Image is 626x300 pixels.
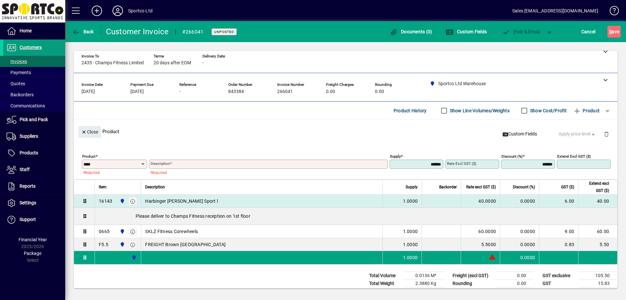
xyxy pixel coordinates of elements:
[70,26,96,38] button: Back
[394,105,427,116] span: Product History
[439,183,457,191] span: Backorder
[82,154,96,159] mat-label: Product
[7,59,27,64] span: Invoices
[500,251,539,264] td: 0.0000
[82,60,144,66] span: 2435 - Champs Fitness Limited
[24,251,41,256] span: Package
[118,228,126,235] span: Sportco Ltd Warehouse
[86,5,107,17] button: Add
[228,89,244,94] span: 843384
[3,67,65,78] a: Payments
[3,195,65,211] a: Settings
[539,272,578,280] td: GST exclusive
[65,26,101,38] app-page-header-button: Back
[277,89,293,94] span: 266041
[19,237,47,242] span: Financial Year
[3,128,65,145] a: Suppliers
[449,107,510,114] label: Show Line Volumes/Weights
[20,28,32,33] span: Home
[466,183,496,191] span: Rate excl GST ($)
[7,92,34,97] span: Backorders
[3,212,65,228] a: Support
[561,183,574,191] span: GST ($)
[539,280,578,288] td: GST
[366,272,405,280] td: Total Volume
[578,280,618,288] td: 15.83
[145,241,226,248] span: FREIGHT Brown [GEOGRAPHIC_DATA]
[512,6,598,16] div: Sales [EMAIL_ADDRESS][DOMAIN_NAME]
[3,56,65,67] a: Invoices
[151,169,382,176] mat-error: Required
[502,29,540,34] span: ost & Email
[3,100,65,111] a: Communications
[145,228,198,235] span: SKLZ Fitness Corewheels
[107,5,128,17] button: Profile
[607,26,621,38] button: Save
[582,180,609,194] span: Extend excl GST ($)
[500,128,540,140] button: Custom Fields
[3,162,65,178] a: Staff
[578,288,618,296] td: 121.33
[20,183,36,189] span: Reports
[3,89,65,100] a: Backorders
[388,26,434,38] button: Documents (0)
[539,225,578,238] td: 9.00
[3,78,65,89] a: Quotes
[74,119,618,143] div: Product
[20,134,38,139] span: Suppliers
[151,161,170,166] mat-label: Description
[81,127,98,137] span: Close
[99,241,108,248] div: F5.5
[403,254,418,261] span: 1.0000
[128,6,153,16] div: Sportco Ltd
[79,126,101,138] button: Close
[495,280,534,288] td: 0.00
[99,198,112,204] div: 16143
[130,89,144,94] span: [DATE]
[214,30,234,34] span: Unposted
[578,238,617,251] td: 5.50
[7,103,45,108] span: Communications
[500,195,539,208] td: 0.0000
[3,145,65,161] a: Products
[77,129,102,134] app-page-header-button: Close
[559,131,596,137] span: Apply price level
[154,60,191,66] span: 20 days after EOM
[539,195,578,208] td: 6.00
[326,89,335,94] span: 0.00
[390,154,401,159] mat-label: Supply
[179,89,181,94] span: -
[83,169,142,176] mat-error: Required
[513,183,535,191] span: Discount (%)
[514,29,516,34] span: P
[403,228,418,235] span: 1.0000
[599,126,614,142] button: Delete
[405,280,444,288] td: 2.3880 Kg
[82,89,95,94] span: [DATE]
[444,26,488,38] button: Custom Fields
[446,29,487,34] span: Custom Fields
[557,154,591,159] mat-label: Extend excl GST ($)
[465,241,496,248] div: 5.5000
[145,183,165,191] span: Description
[502,131,537,137] span: Custom Fields
[581,26,596,37] span: Cancel
[20,200,36,205] span: Settings
[7,70,31,75] span: Payments
[539,288,578,296] td: GST inclusive
[405,272,444,280] td: 0.0136 M³
[495,272,534,280] td: 0.00
[403,241,418,248] span: 1.0000
[499,26,543,38] button: Post & Email
[391,105,429,117] button: Product History
[375,89,384,94] span: 0.00
[72,29,94,34] span: Back
[609,26,619,37] span: ave
[556,128,599,140] button: Apply price level
[465,228,496,235] div: 60.0000
[406,183,418,191] span: Supply
[529,107,567,114] label: Show Cost/Profit
[599,131,614,137] app-page-header-button: Delete
[3,23,65,39] a: Home
[578,225,617,238] td: 60.00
